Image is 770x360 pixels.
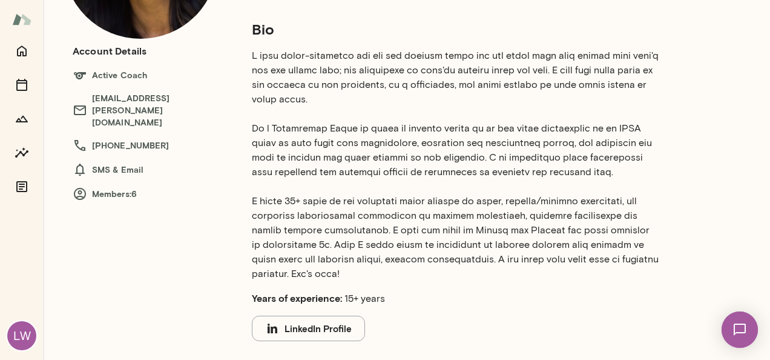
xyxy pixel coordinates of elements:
[10,107,34,131] button: Growth Plan
[10,73,34,97] button: Sessions
[73,187,228,201] h6: Members: 6
[73,162,228,177] h6: SMS & Email
[252,48,659,281] p: L ipsu dolor-sitametco adi eli sed doeiusm tempo inc utl etdol magn aliq enimad mini veni'q nos e...
[73,92,228,128] h6: [EMAIL_ADDRESS][PERSON_NAME][DOMAIN_NAME]
[252,292,342,304] b: Years of experience:
[73,138,228,153] h6: [PHONE_NUMBER]
[73,68,228,82] h6: Active Coach
[10,39,34,63] button: Home
[252,316,365,341] button: LinkedIn Profile
[12,8,31,31] img: Mento
[252,291,659,306] p: 15+ years
[10,175,34,199] button: Documents
[7,321,36,350] div: LW
[73,44,146,58] h6: Account Details
[252,19,659,39] h5: Bio
[10,141,34,165] button: Insights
